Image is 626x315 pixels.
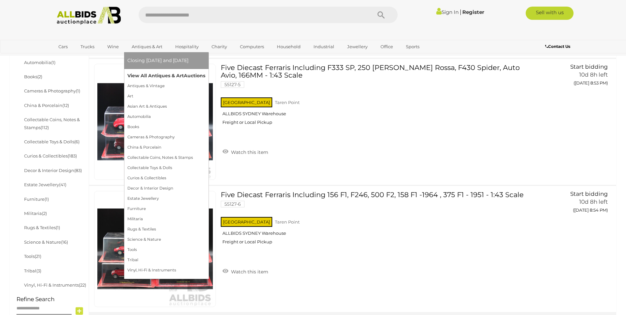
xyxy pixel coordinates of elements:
[76,41,99,52] a: Trucks
[41,125,49,130] span: (112)
[533,191,610,217] a: Start bidding 10d 8h left ([DATE] 8:54 PM)
[24,239,68,245] a: Science & Nature(16)
[226,64,523,130] a: Five Diecast Ferraris Including F333 SP, 250 [PERSON_NAME] Rossa, F430 Spider, Auto Avio, 166MM -...
[229,149,268,155] span: Watch this item
[343,41,372,52] a: Jewellery
[460,8,461,16] span: |
[24,225,60,230] a: Rugs & Textiles(1)
[221,147,270,157] a: Watch this item
[54,41,72,52] a: Cars
[376,41,397,52] a: Office
[570,63,608,70] span: Start bidding
[436,9,459,15] a: Sign In
[97,191,213,307] img: 55127-6a.JPG
[59,182,66,187] span: (41)
[24,182,66,187] a: Estate Jewellery(41)
[273,41,305,52] a: Household
[545,44,570,49] b: Contact Us
[24,254,41,259] a: Tools(21)
[45,196,49,202] span: (1)
[61,239,68,245] span: (16)
[171,41,203,52] a: Hospitality
[24,117,80,130] a: Collectable Coins, Notes & Stamps(112)
[36,268,41,273] span: (3)
[526,7,574,20] a: Sell with us
[229,269,268,275] span: Watch this item
[53,7,125,25] img: Allbids.com.au
[74,139,80,144] span: (6)
[54,52,110,63] a: [GEOGRAPHIC_DATA]
[207,41,231,52] a: Charity
[24,139,80,144] a: Collectable Toys & Dolls(6)
[37,74,42,79] span: (2)
[127,41,167,52] a: Antiques & Art
[16,296,87,302] h4: Refine Search
[24,168,82,173] a: Decor & Interior Design(83)
[533,64,610,89] a: Start bidding 10d 8h left ([DATE] 8:53 PM)
[545,43,572,50] a: Contact Us
[103,41,123,52] a: Wine
[309,41,339,52] a: Industrial
[68,153,77,158] span: (183)
[42,211,47,216] span: (2)
[226,191,523,250] a: Five Diecast Ferraris Including 156 F1, F246, 500 F2, 158 F1 -1964 , 375 F1 - 1951 - 1:43 Scale 5...
[365,7,398,23] button: Search
[236,41,268,52] a: Computers
[74,168,82,173] span: (83)
[79,282,86,288] span: (22)
[56,225,60,230] span: (1)
[24,211,47,216] a: Militaria(2)
[221,266,270,276] a: Watch this item
[51,60,55,65] span: (1)
[24,282,86,288] a: Vinyl, Hi-Fi & Instruments(22)
[62,103,69,108] span: (12)
[76,88,80,93] span: (1)
[35,254,41,259] span: (21)
[570,191,608,197] span: Start bidding
[462,9,484,15] a: Register
[24,60,55,65] a: Automobilia(1)
[97,64,213,180] img: 55127-5a.JPG
[24,153,77,158] a: Curios & Collectibles(183)
[24,103,69,108] a: China & Porcelain(12)
[24,196,49,202] a: Furniture(1)
[402,41,424,52] a: Sports
[24,74,42,79] a: Books(2)
[24,268,41,273] a: Tribal(3)
[24,88,80,93] a: Cameras & Photography(1)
